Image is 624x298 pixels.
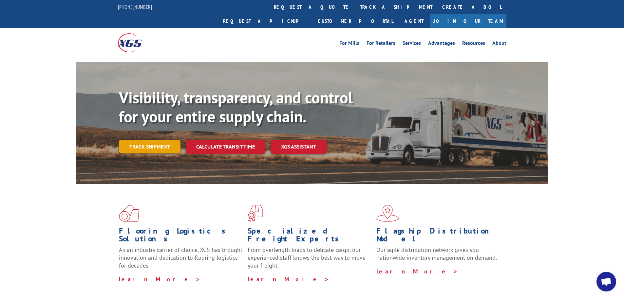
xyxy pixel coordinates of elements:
[119,275,200,283] a: Learn More >
[376,268,458,275] a: Learn More >
[119,227,243,246] h1: Flooring Logistics Solutions
[119,246,242,269] span: As an industry carrier of choice, XGS has brought innovation and dedication to flooring logistics...
[376,246,497,261] span: Our agile distribution network gives you nationwide inventory management on demand.
[430,14,506,28] a: Join Our Team
[492,41,506,48] a: About
[339,41,359,48] a: For Mills
[403,41,421,48] a: Services
[118,4,152,10] a: [PHONE_NUMBER]
[313,14,398,28] a: Customer Portal
[462,41,485,48] a: Resources
[186,140,265,154] a: Calculate transit time
[248,246,371,275] p: From overlength loads to delicate cargo, our experienced staff knows the best way to move your fr...
[248,205,263,222] img: xgs-icon-focused-on-flooring-red
[428,41,455,48] a: Advantages
[376,227,500,246] h1: Flagship Distribution Model
[119,140,180,153] a: Track shipment
[367,41,395,48] a: For Retailers
[119,87,353,127] b: Visibility, transparency, and control for your entire supply chain.
[398,14,430,28] a: Agent
[271,140,327,154] a: XGS ASSISTANT
[248,227,371,246] h1: Specialized Freight Experts
[248,275,329,283] a: Learn More >
[596,272,616,291] div: Open chat
[376,205,399,222] img: xgs-icon-flagship-distribution-model-red
[218,14,313,28] a: Request a pickup
[119,205,139,222] img: xgs-icon-total-supply-chain-intelligence-red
